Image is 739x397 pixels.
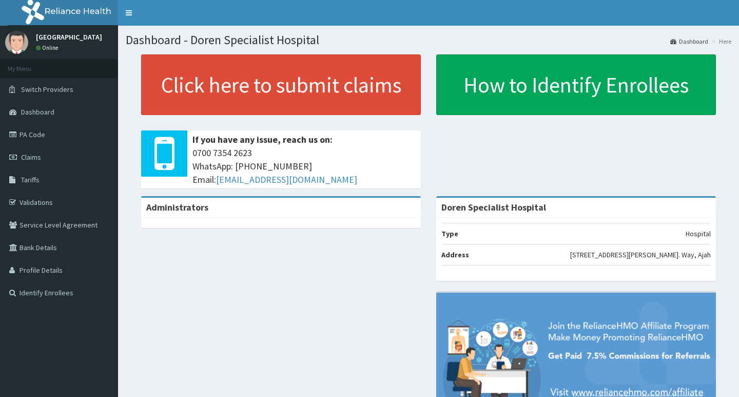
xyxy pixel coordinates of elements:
[216,174,357,185] a: [EMAIL_ADDRESS][DOMAIN_NAME]
[686,229,711,239] p: Hospital
[21,175,40,184] span: Tariffs
[5,31,28,54] img: User Image
[21,107,54,117] span: Dashboard
[441,229,458,238] b: Type
[670,37,708,46] a: Dashboard
[441,250,469,259] b: Address
[21,85,73,94] span: Switch Providers
[141,54,421,115] a: Click here to submit claims
[36,33,102,41] p: [GEOGRAPHIC_DATA]
[126,33,731,47] h1: Dashboard - Doren Specialist Hospital
[192,146,416,186] span: 0700 7354 2623 WhatsApp: [PHONE_NUMBER] Email:
[36,44,61,51] a: Online
[709,37,731,46] li: Here
[570,250,711,260] p: [STREET_ADDRESS][PERSON_NAME]. Way, Ajah
[441,201,546,213] strong: Doren Specialist Hospital
[21,153,41,162] span: Claims
[436,54,716,115] a: How to Identify Enrollees
[146,201,208,213] b: Administrators
[192,134,333,145] b: If you have any issue, reach us on:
